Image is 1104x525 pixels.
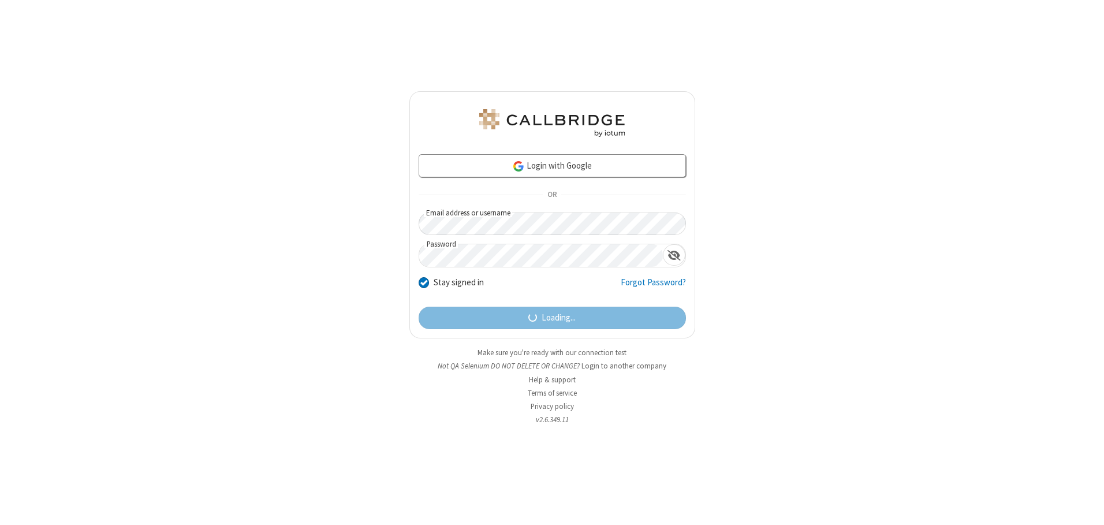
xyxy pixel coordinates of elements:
a: Forgot Password? [621,276,686,298]
input: Password [419,244,663,267]
li: Not QA Selenium DO NOT DELETE OR CHANGE? [409,360,695,371]
input: Email address or username [419,213,686,235]
button: Loading... [419,307,686,330]
li: v2.6.349.11 [409,414,695,425]
label: Stay signed in [434,276,484,289]
a: Terms of service [528,388,577,398]
a: Make sure you're ready with our connection test [478,348,626,358]
a: Help & support [529,375,576,385]
img: QA Selenium DO NOT DELETE OR CHANGE [477,109,627,137]
img: google-icon.png [512,160,525,173]
div: Show password [663,244,685,266]
a: Privacy policy [531,401,574,411]
span: OR [543,187,561,203]
a: Login with Google [419,154,686,177]
button: Login to another company [581,360,666,371]
span: Loading... [542,311,576,325]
